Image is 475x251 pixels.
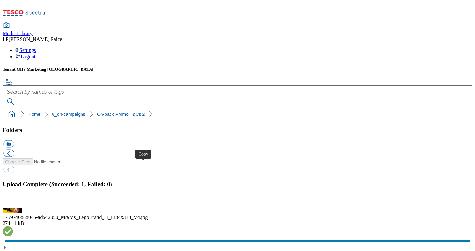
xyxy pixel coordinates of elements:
[3,215,472,220] div: 1759746888045-ad542050_M&Ms_LegoBrand_H_1184x333_V4.jpg
[3,220,472,226] div: 274.11 kB
[17,67,93,72] span: GHS Marketing [GEOGRAPHIC_DATA]
[3,126,472,134] h3: Folders
[3,36,9,42] span: LP
[3,108,472,120] nav: breadcrumb
[15,47,36,53] a: Settings
[52,112,85,117] a: 8_dh-campaigns
[3,208,22,213] img: preview
[9,36,62,42] span: [PERSON_NAME] Paice
[3,181,472,188] h3: Upload Complete (Succeeded: 1, Failed: 0)
[3,23,33,36] a: Media Library
[3,67,472,72] h5: Tenant:
[3,31,33,36] span: Media Library
[3,85,472,98] input: Search by names or tags
[97,112,145,117] a: On-pack Promo T&Cs 2
[15,54,35,59] a: Logout
[6,109,17,119] a: home
[28,112,40,117] a: Home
